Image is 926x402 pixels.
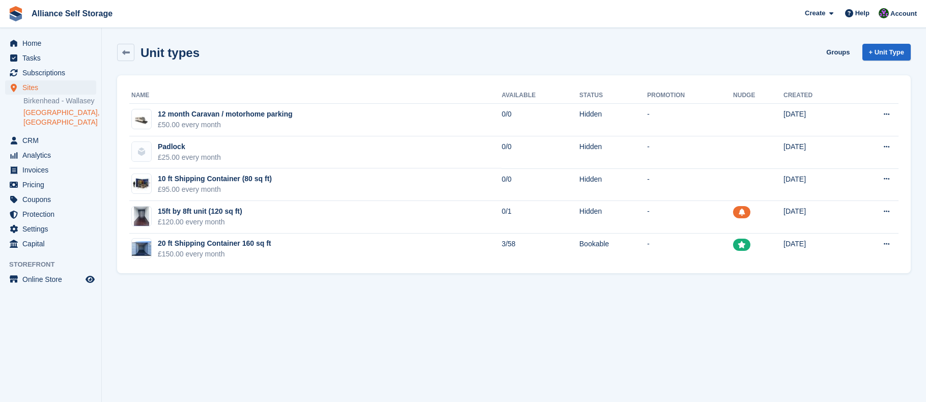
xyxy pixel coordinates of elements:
[158,206,242,217] div: 15ft by 8ft unit (120 sq ft)
[5,80,96,95] a: menu
[158,109,293,120] div: 12 month Caravan / motorhome parking
[22,272,83,286] span: Online Store
[733,88,783,104] th: Nudge
[647,88,733,104] th: Promotion
[783,234,850,266] td: [DATE]
[783,168,850,201] td: [DATE]
[5,51,96,65] a: menu
[22,192,83,207] span: Coupons
[22,148,83,162] span: Analytics
[22,36,83,50] span: Home
[141,46,200,60] h2: Unit types
[579,104,647,136] td: Hidden
[8,6,23,21] img: stora-icon-8386f47178a22dfd0bd8f6a31ec36ba5ce8667c1dd55bd0f319d3a0aa187defe.svg
[579,88,647,104] th: Status
[579,201,647,234] td: Hidden
[158,249,271,260] div: £150.00 every month
[647,201,733,234] td: -
[158,120,293,130] div: £50.00 every month
[22,222,83,236] span: Settings
[890,9,917,19] span: Account
[501,201,579,234] td: 0/1
[22,51,83,65] span: Tasks
[158,184,272,195] div: £95.00 every month
[22,80,83,95] span: Sites
[5,148,96,162] a: menu
[501,104,579,136] td: 0/0
[158,152,221,163] div: £25.00 every month
[5,272,96,286] a: menu
[158,217,242,227] div: £120.00 every month
[23,108,96,127] a: [GEOGRAPHIC_DATA], [GEOGRAPHIC_DATA]
[129,88,501,104] th: Name
[5,192,96,207] a: menu
[5,133,96,148] a: menu
[5,163,96,177] a: menu
[647,104,733,136] td: -
[158,174,272,184] div: 10 ft Shipping Container (80 sq ft)
[23,96,96,106] a: Birkenhead - Wallasey
[862,44,911,61] a: + Unit Type
[158,141,221,152] div: Padlock
[5,66,96,80] a: menu
[783,136,850,169] td: [DATE]
[579,234,647,266] td: Bookable
[783,88,850,104] th: Created
[132,177,151,191] img: 80-sqft-container.jpg
[647,136,733,169] td: -
[5,222,96,236] a: menu
[134,206,149,226] img: IMG_2524.jpeg
[22,207,83,221] span: Protection
[158,238,271,249] div: 20 ft Shipping Container 160 sq ft
[879,8,889,18] img: Romilly Norton
[501,136,579,169] td: 0/0
[5,178,96,192] a: menu
[22,66,83,80] span: Subscriptions
[5,237,96,251] a: menu
[579,168,647,201] td: Hidden
[855,8,869,18] span: Help
[9,260,101,270] span: Storefront
[805,8,825,18] span: Create
[5,207,96,221] a: menu
[647,234,733,266] td: -
[579,136,647,169] td: Hidden
[132,113,151,125] img: Caravan%20-%20R.jpg
[22,163,83,177] span: Invoices
[22,178,83,192] span: Pricing
[84,273,96,285] a: Preview store
[501,168,579,201] td: 0/0
[647,168,733,201] td: -
[5,36,96,50] a: menu
[27,5,117,22] a: Alliance Self Storage
[822,44,854,61] a: Groups
[22,133,83,148] span: CRM
[501,234,579,266] td: 3/58
[132,142,151,161] img: blank-unit-type-icon-ffbac7b88ba66c5e286b0e438baccc4b9c83835d4c34f86887a83fc20ec27e7b.svg
[132,241,151,256] img: 20191002_132807987_iOS.jpg
[501,88,579,104] th: Available
[22,237,83,251] span: Capital
[783,104,850,136] td: [DATE]
[783,201,850,234] td: [DATE]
